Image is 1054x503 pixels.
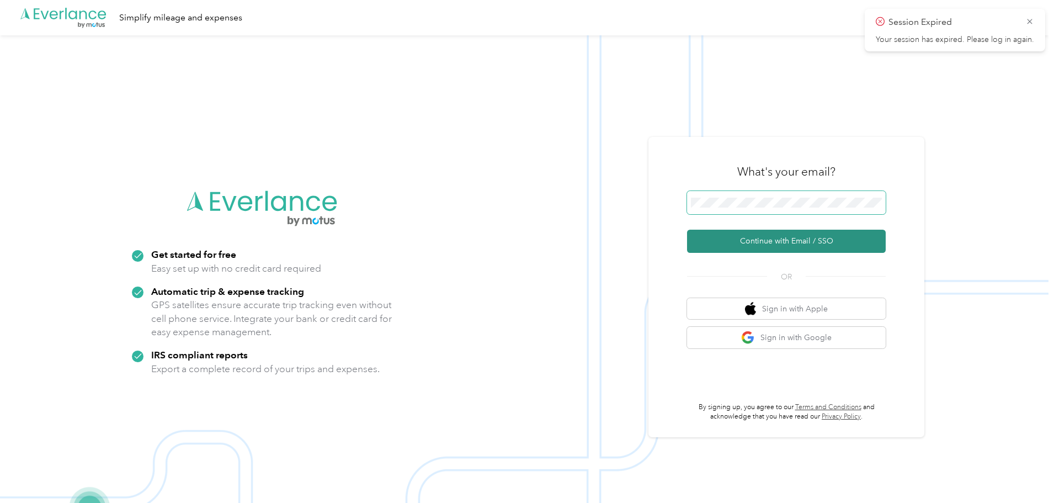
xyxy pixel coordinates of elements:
[687,327,886,348] button: google logoSign in with Google
[822,412,861,421] a: Privacy Policy
[888,15,1018,29] p: Session Expired
[687,298,886,320] button: apple logoSign in with Apple
[767,271,806,283] span: OR
[151,262,321,276] p: Easy set up with no credit card required
[795,403,861,411] a: Terms and Conditions
[687,230,886,253] button: Continue with Email / SSO
[741,331,755,345] img: google logo
[687,403,886,422] p: By signing up, you agree to our and acknowledge that you have read our .
[151,285,304,297] strong: Automatic trip & expense tracking
[151,349,248,361] strong: IRS compliant reports
[737,164,835,179] h3: What's your email?
[151,362,380,376] p: Export a complete record of your trips and expenses.
[151,298,392,339] p: GPS satellites ensure accurate trip tracking even without cell phone service. Integrate your bank...
[876,35,1034,45] p: Your session has expired. Please log in again.
[745,302,756,316] img: apple logo
[119,11,242,25] div: Simplify mileage and expenses
[992,441,1054,503] iframe: Everlance-gr Chat Button Frame
[151,248,236,260] strong: Get started for free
